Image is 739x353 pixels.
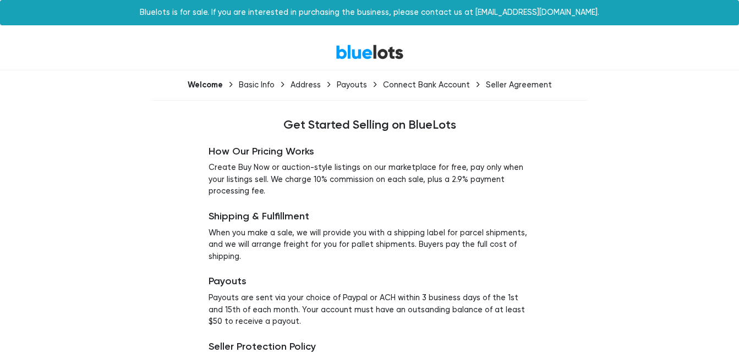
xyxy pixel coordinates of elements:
h5: How Our Pricing Works [209,146,530,158]
a: BlueLots [336,44,404,60]
p: When you make a sale, we will provide you with a shipping label for parcel shipments, and we will... [209,227,530,263]
p: Create Buy Now or auction-style listings on our marketplace for free, pay only when your listings... [209,162,530,197]
h4: Get Started Selling on BlueLots [40,118,700,133]
h5: Shipping & Fulfillment [209,211,530,223]
div: Address [291,80,321,90]
h5: Payouts [209,275,530,288]
p: Payouts are sent via your choice of Paypal or ACH within 3 business days of the 1st and 15th of e... [209,292,530,328]
div: Welcome [188,80,223,90]
div: Seller Agreement [486,80,552,90]
div: Connect Bank Account [383,80,470,90]
div: Basic Info [239,80,275,90]
h5: Seller Protection Policy [209,341,530,353]
div: Payouts [337,80,367,90]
